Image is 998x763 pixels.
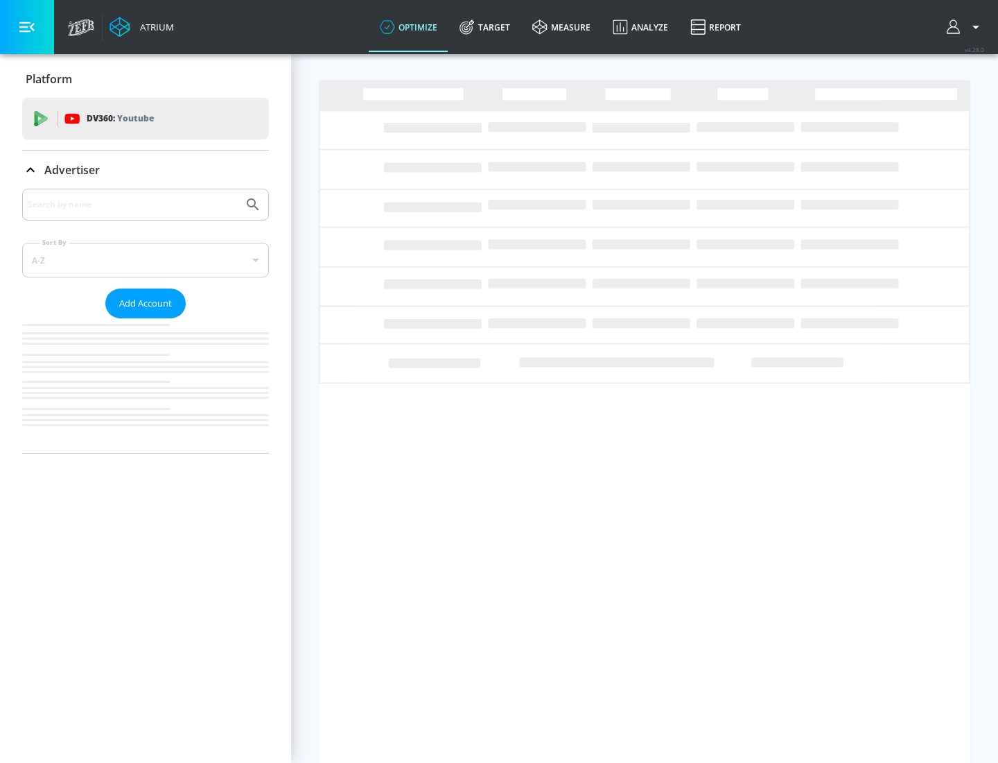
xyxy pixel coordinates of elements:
div: Platform [22,60,269,98]
div: A-Z [22,243,269,277]
input: Search by name [28,196,238,214]
a: optimize [369,2,448,52]
a: Analyze [602,2,679,52]
div: Atrium [134,21,174,33]
div: DV360: Youtube [22,98,269,139]
a: Target [448,2,521,52]
label: Sort By [40,238,69,247]
a: Atrium [110,17,174,37]
div: Advertiser [22,151,269,189]
a: Report [679,2,752,52]
nav: list of Advertiser [22,318,269,453]
p: Advertiser [44,162,100,178]
div: Advertiser [22,189,269,453]
span: Add Account [119,295,172,311]
p: Youtube [117,111,154,126]
span: v 4.28.0 [965,46,984,53]
p: Platform [26,71,72,87]
a: measure [521,2,602,52]
button: Add Account [105,289,186,318]
p: DV360: [87,111,154,126]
